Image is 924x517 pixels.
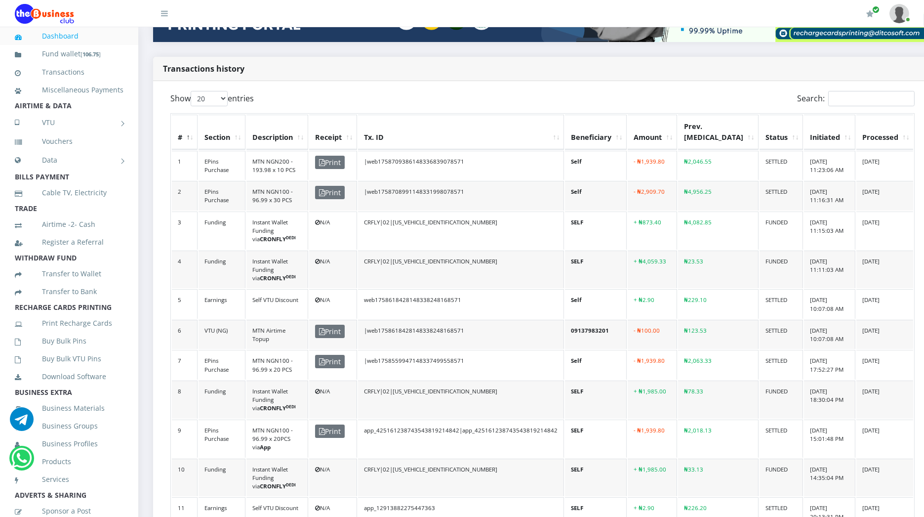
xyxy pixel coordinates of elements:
td: [DATE] [856,350,913,380]
td: 8 [172,381,198,419]
td: + ₦1,985.00 [628,459,677,497]
td: MTN NGN200 - 193.98 x 10 PCS [246,151,308,180]
td: |web1758559947148337499558571 [358,350,564,380]
td: MTN Airtime Topup [246,320,308,349]
td: ₦4,956.25 [678,181,759,211]
td: N/A [309,459,357,497]
td: ₦2,046.55 [678,151,759,180]
a: Services [15,468,123,491]
a: Business Profiles [15,432,123,455]
span: Print [315,425,345,438]
td: 3 [172,212,198,250]
td: [DATE] [856,251,913,289]
td: Self [565,289,627,319]
b: CRONFLY [260,235,296,243]
b: CRONFLY [260,404,296,412]
td: 5 [172,289,198,319]
th: Status: activate to sort column ascending [760,115,803,149]
td: 9 [172,420,198,458]
a: Cable TV, Electricity [15,181,123,204]
td: MTN NGN100 - 96.99 x 30 PCS [246,181,308,211]
td: EPins Purchase [199,420,245,458]
td: SELF [565,212,627,250]
td: [DATE] [856,289,913,319]
td: VTU (NG) [199,320,245,349]
td: ₦78.33 [678,381,759,419]
td: 10 [172,459,198,497]
a: Transfer to Wallet [15,262,123,285]
a: Dashboard [15,25,123,47]
span: Print [315,355,345,368]
a: Buy Bulk VTU Pins [15,347,123,370]
input: Search: [828,91,915,106]
td: Instant Wallet Funding via [246,251,308,289]
td: SETTLED [760,151,803,180]
td: |web1758618428148338248168571 [358,320,564,349]
th: Receipt: activate to sort column ascending [309,115,357,149]
a: Transfer to Bank [15,280,123,303]
td: CRFLY|02|[US_VEHICLE_IDENTIFICATION_NUMBER] [358,212,564,250]
td: EPins Purchase [199,151,245,180]
td: Self [565,350,627,380]
b: CRONFLY [260,274,296,282]
td: + ₦1,985.00 [628,381,677,419]
td: SELF [565,251,627,289]
td: [DATE] [856,459,913,497]
td: CRFLY|02|[US_VEHICLE_IDENTIFICATION_NUMBER] [358,381,564,419]
strong: Transactions history [163,63,244,74]
th: Initiated: activate to sort column ascending [804,115,855,149]
a: Buy Bulk Pins [15,330,123,352]
td: ₦2,018.13 [678,420,759,458]
span: Print [315,156,345,169]
a: Print Recharge Cards [15,312,123,335]
td: ₦4,082.85 [678,212,759,250]
td: EPins Purchase [199,350,245,380]
td: [DATE] [856,181,913,211]
sup: DEDI [286,235,296,241]
td: [DATE] 18:30:04 PM [804,381,855,419]
select: Showentries [191,91,228,106]
td: - ₦100.00 [628,320,677,349]
i: Renew/Upgrade Subscription [866,10,874,18]
td: [DATE] 10:07:08 AM [804,320,855,349]
td: ₦33.13 [678,459,759,497]
a: Data [15,148,123,172]
th: #: activate to sort column descending [172,115,198,149]
th: Beneficiary: activate to sort column ascending [565,115,627,149]
td: MTN NGN100 - 96.99 x 20 PCS [246,350,308,380]
td: - ₦2,909.70 [628,181,677,211]
td: + ₦2.90 [628,289,677,319]
td: Instant Wallet Funding via [246,212,308,250]
td: [DATE] 14:35:04 PM [804,459,855,497]
td: [DATE] 11:16:31 AM [804,181,855,211]
a: Download Software [15,365,123,388]
a: Chat for support [10,415,34,431]
td: Instant Wallet Funding via [246,459,308,497]
td: ₦23.53 [678,251,759,289]
a: Transactions [15,61,123,84]
td: [DATE] 11:11:03 AM [804,251,855,289]
td: [DATE] [856,212,913,250]
td: ₦229.10 [678,289,759,319]
td: FUNDED [760,251,803,289]
td: + ₦873.40 [628,212,677,250]
td: 4 [172,251,198,289]
td: 7 [172,350,198,380]
td: [DATE] [856,320,913,349]
span: Print [315,325,345,338]
th: Tx. ID: activate to sort column ascending [358,115,564,149]
th: Description: activate to sort column ascending [246,115,308,149]
td: [DATE] [856,381,913,419]
small: [ ] [80,50,101,58]
img: User [889,4,909,23]
td: FUNDED [760,212,803,250]
b: 106.75 [82,50,99,58]
td: [DATE] 11:23:06 AM [804,151,855,180]
td: - ₦1,939.80 [628,420,677,458]
td: N/A [309,381,357,419]
b: CRONFLY [260,482,296,490]
span: Renew/Upgrade Subscription [872,6,880,13]
td: [DATE] 10:07:08 AM [804,289,855,319]
td: Funding [199,251,245,289]
td: Self [565,181,627,211]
